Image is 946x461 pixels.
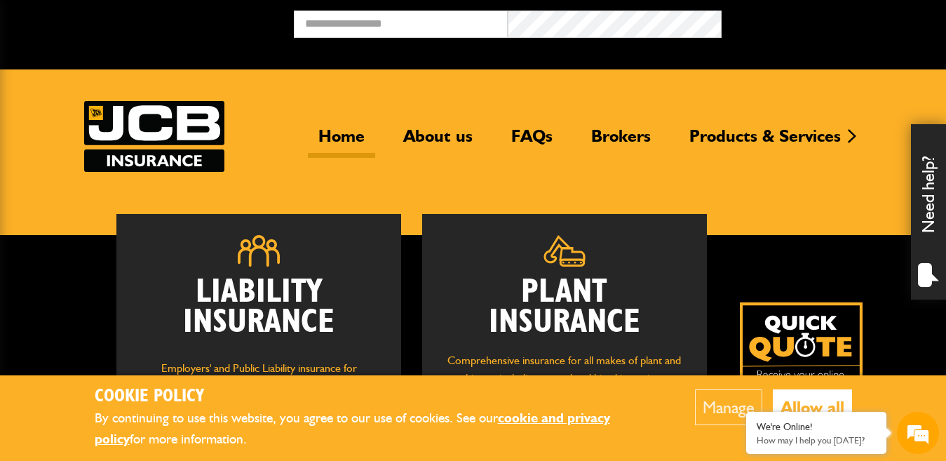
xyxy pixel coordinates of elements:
[581,126,661,158] a: Brokers
[308,126,375,158] a: Home
[443,352,686,423] p: Comprehensive insurance for all makes of plant and machinery, including owned and hired in equipm...
[740,302,863,425] img: Quick Quote
[501,126,563,158] a: FAQs
[722,11,935,32] button: Broker Login
[137,359,380,439] p: Employers' and Public Liability insurance for groundworks, plant hire, light civil engineering, d...
[757,421,876,433] div: We're Online!
[84,101,224,172] a: JCB Insurance Services
[95,410,610,448] a: cookie and privacy policy
[773,389,852,425] button: Allow all
[393,126,483,158] a: About us
[740,302,863,425] a: Get your insurance quote isn just 2-minutes
[95,408,652,450] p: By continuing to use this website, you agree to our use of cookies. See our for more information.
[84,101,224,172] img: JCB Insurance Services logo
[443,277,686,338] h2: Plant Insurance
[679,126,851,158] a: Products & Services
[757,435,876,446] p: How may I help you today?
[137,277,380,345] h2: Liability Insurance
[95,386,652,408] h2: Cookie Policy
[695,389,762,425] button: Manage
[911,124,946,300] div: Need help?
